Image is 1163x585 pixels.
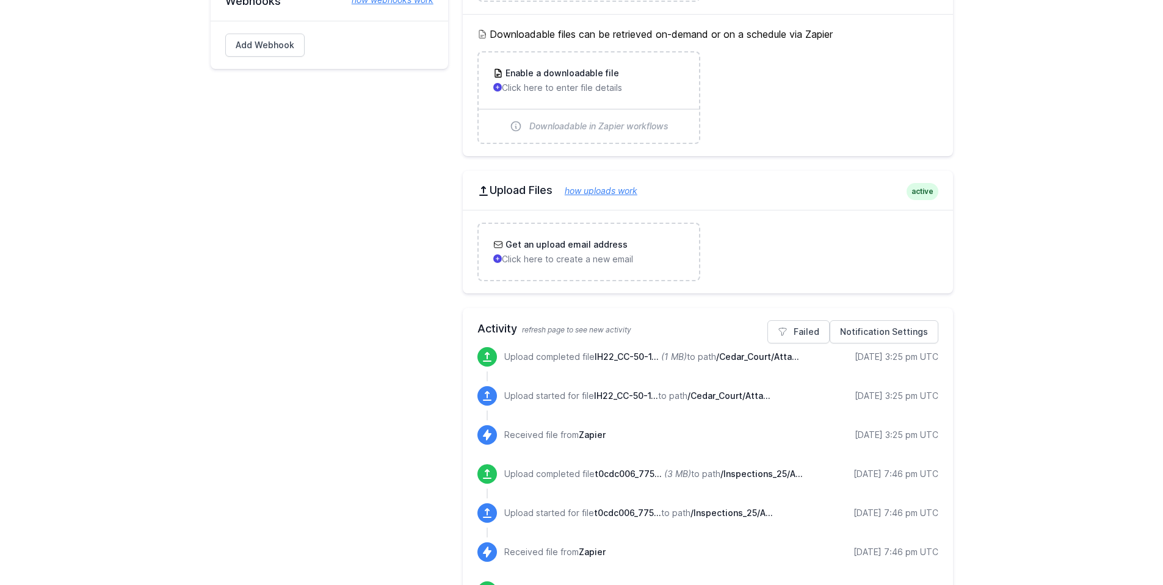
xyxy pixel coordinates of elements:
span: t0cdc006_7750w61_50-6.pdf [595,468,662,479]
span: /Cedar_Court/Attachment [716,351,799,362]
p: Upload completed file to path [504,468,803,480]
h2: Activity [477,320,938,337]
div: [DATE] 7:46 pm UTC [853,507,938,519]
div: [DATE] 7:46 pm UTC [853,468,938,480]
span: IH22_CC-50-1_Trinidad Ramirez_Rental Application.pdf [594,390,658,401]
h2: Upload Files [477,183,938,198]
span: /Inspections_25/Attachment [720,468,803,479]
a: Add Webhook [225,34,305,57]
p: Received file from [504,429,606,441]
a: Notification Settings [830,320,938,343]
iframe: Drift Widget Chat Controller [1102,524,1148,570]
span: refresh page to see new activity [522,325,631,334]
span: Zapier [579,547,606,557]
div: [DATE] 3:25 pm UTC [855,390,938,402]
p: Click here to enter file details [493,82,684,94]
i: (1 MB) [661,351,687,362]
p: Upload started for file to path [504,507,773,519]
div: [DATE] 7:46 pm UTC [853,546,938,558]
a: Enable a downloadable file Click here to enter file details Downloadable in Zapier workflows [479,52,699,143]
span: /Inspections_25/Attachment [690,508,773,518]
h3: Get an upload email address [503,239,628,251]
div: [DATE] 3:25 pm UTC [855,351,938,363]
span: IH22_CC-50-1_Trinidad Ramirez_Rental Application.pdf [595,351,659,362]
span: Downloadable in Zapier workflows [529,120,668,132]
span: t0cdc006_7750w61_50-6.pdf [594,508,661,518]
span: /Cedar_Court/Attachment [687,390,770,401]
p: Upload completed file to path [504,351,799,363]
h3: Enable a downloadable file [503,67,619,79]
a: Failed [767,320,830,343]
p: Upload started for file to path [504,390,770,402]
div: [DATE] 3:25 pm UTC [855,429,938,441]
p: Click here to create a new email [493,253,684,265]
a: how uploads work [553,185,637,196]
span: active [907,183,938,200]
span: Zapier [579,429,606,440]
h5: Downloadable files can be retrieved on-demand or on a schedule via Zapier [477,27,938,41]
a: Get an upload email address Click here to create a new email [479,224,699,280]
i: (3 MB) [664,468,691,479]
p: Received file from [504,546,606,558]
